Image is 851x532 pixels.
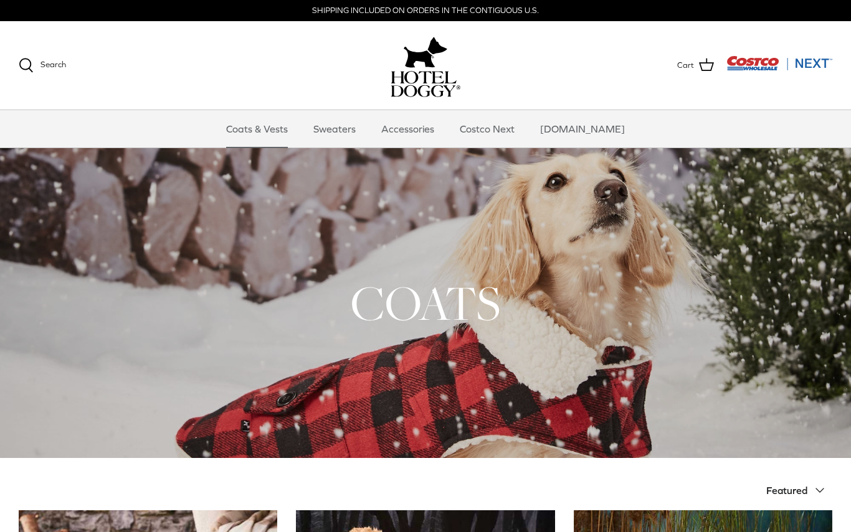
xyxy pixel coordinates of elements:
a: Search [19,58,66,73]
a: [DOMAIN_NAME] [529,110,636,147]
a: hoteldoggy.com hoteldoggycom [391,34,460,97]
img: hoteldoggy.com [404,34,447,71]
a: Visit Costco Next [726,63,832,73]
img: hoteldoggycom [391,71,460,97]
img: Costco Next [726,55,832,71]
button: Featured [766,477,832,504]
a: Sweaters [302,110,367,147]
a: Accessories [370,110,445,147]
span: Search [40,60,66,69]
h1: COATS [19,273,832,334]
span: Featured [766,485,807,496]
a: Costco Next [449,110,526,147]
a: Coats & Vests [215,110,299,147]
a: Cart [677,57,714,73]
span: Cart [677,59,694,72]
